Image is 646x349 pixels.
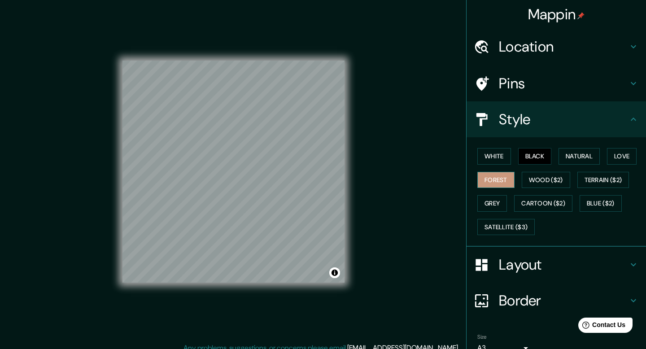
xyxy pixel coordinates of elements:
button: White [477,148,511,165]
button: Black [518,148,552,165]
div: Layout [467,247,646,283]
div: Location [467,29,646,65]
h4: Border [499,292,628,310]
div: Pins [467,65,646,101]
div: Style [467,101,646,137]
button: Toggle attribution [329,267,340,278]
button: Wood ($2) [522,172,570,188]
button: Forest [477,172,515,188]
iframe: Help widget launcher [566,314,636,339]
canvas: Map [122,61,345,283]
h4: Style [499,110,628,128]
img: pin-icon.png [577,12,585,19]
h4: Mappin [528,5,585,23]
button: Grey [477,195,507,212]
button: Cartoon ($2) [514,195,572,212]
button: Satellite ($3) [477,219,535,236]
div: Border [467,283,646,318]
button: Natural [559,148,600,165]
button: Blue ($2) [580,195,622,212]
label: Size [477,333,487,341]
button: Love [607,148,637,165]
h4: Pins [499,74,628,92]
h4: Location [499,38,628,56]
h4: Layout [499,256,628,274]
button: Terrain ($2) [577,172,629,188]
